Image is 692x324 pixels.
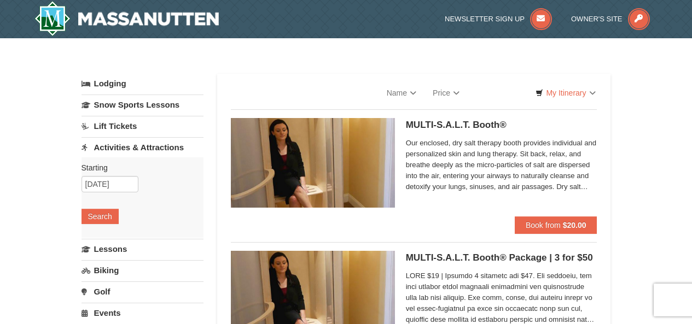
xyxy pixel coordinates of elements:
[571,15,650,23] a: Owner's Site
[571,15,623,23] span: Owner's Site
[528,85,602,101] a: My Itinerary
[82,137,203,157] a: Activities & Attractions
[82,162,195,173] label: Starting
[34,1,219,36] a: Massanutten Resort
[231,118,395,208] img: 6619873-480-72cc3260.jpg
[526,221,561,229] span: Book from
[82,74,203,93] a: Lodging
[379,82,424,104] a: Name
[424,82,468,104] a: Price
[82,95,203,115] a: Snow Sports Lessons
[406,252,597,263] h5: MULTI-S.A.L.T. Booth® Package | 3 for $50
[445,15,525,23] span: Newsletter Sign Up
[563,221,586,229] strong: $20.00
[82,303,203,323] a: Events
[82,116,203,136] a: Lift Tickets
[82,209,119,224] button: Search
[406,120,597,131] h5: MULTI-S.A.L.T. Booth®
[515,216,597,234] button: Book from $20.00
[445,15,552,23] a: Newsletter Sign Up
[82,239,203,259] a: Lessons
[406,138,597,192] span: Our enclosed, dry salt therapy booth provides individual and personalized skin and lung therapy. ...
[34,1,219,36] img: Massanutten Resort Logo
[82,260,203,280] a: Biking
[82,281,203,302] a: Golf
